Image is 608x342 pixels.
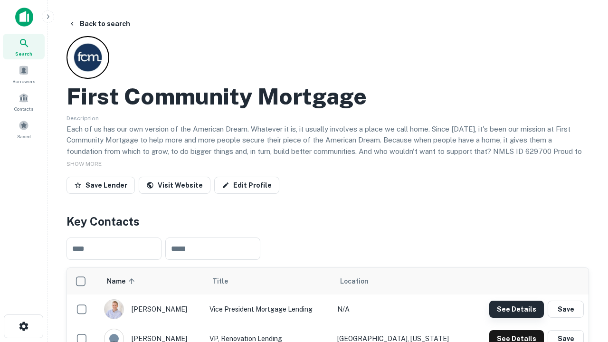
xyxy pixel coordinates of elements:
[66,123,589,168] p: Each of us has our own version of the American Dream. Whatever it is, it usually involves a place...
[3,61,45,87] a: Borrowers
[15,8,33,27] img: capitalize-icon.png
[104,299,200,319] div: [PERSON_NAME]
[107,275,138,287] span: Name
[214,177,279,194] a: Edit Profile
[14,105,33,113] span: Contacts
[3,116,45,142] a: Saved
[66,177,135,194] button: Save Lender
[15,50,32,57] span: Search
[66,115,99,122] span: Description
[17,133,31,140] span: Saved
[66,83,367,110] h2: First Community Mortgage
[99,268,205,294] th: Name
[66,213,589,230] h4: Key Contacts
[66,161,102,167] span: SHOW MORE
[104,300,123,319] img: 1520878720083
[205,268,332,294] th: Title
[332,268,470,294] th: Location
[205,294,332,324] td: Vice President Mortgage Lending
[212,275,240,287] span: Title
[548,301,584,318] button: Save
[560,266,608,312] iframe: Chat Widget
[3,34,45,59] a: Search
[340,275,369,287] span: Location
[489,301,544,318] button: See Details
[12,77,35,85] span: Borrowers
[332,294,470,324] td: N/A
[65,15,134,32] button: Back to search
[3,89,45,114] a: Contacts
[139,177,210,194] a: Visit Website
